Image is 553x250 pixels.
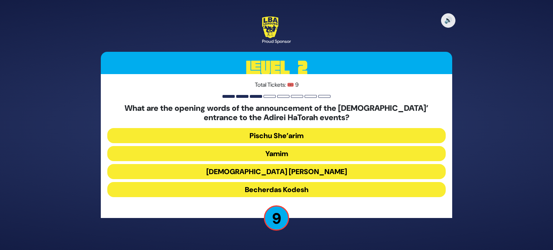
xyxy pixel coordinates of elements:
div: Proud Sponsor [262,38,291,45]
img: LBA [262,17,278,38]
h5: What are the opening words of the announcement of the [DEMOGRAPHIC_DATA]’ entrance to the Adirei ... [107,104,446,123]
h3: Level 2 [101,52,452,84]
p: Total Tickets: 🎟️ 9 [107,81,446,89]
button: Becherdas Kodesh [107,182,446,197]
button: 🔊 [441,13,455,28]
button: [DEMOGRAPHIC_DATA] [PERSON_NAME] [107,164,446,179]
button: Yamim [107,146,446,161]
p: 9 [264,205,289,231]
button: Pischu She’arim [107,128,446,143]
